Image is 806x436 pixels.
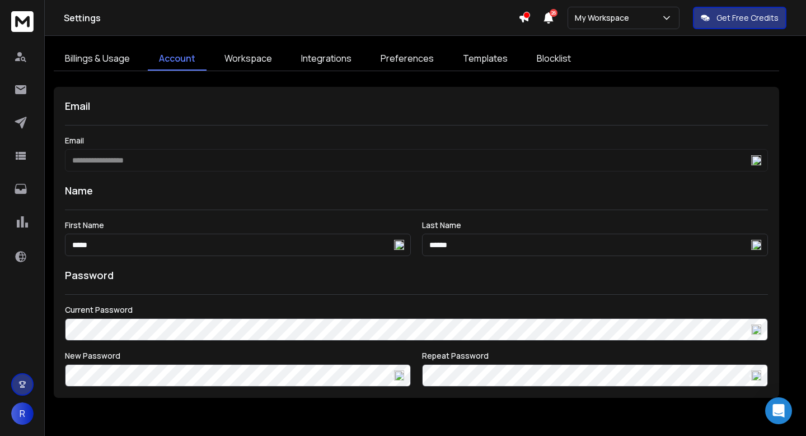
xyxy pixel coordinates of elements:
[526,47,582,71] a: Blocklist
[64,11,518,25] h1: Settings
[369,47,445,71] a: Preferences
[213,47,283,71] a: Workspace
[751,155,761,165] img: locked.png
[290,47,363,71] a: Integrations
[751,324,761,335] img: locked.png
[65,352,411,360] label: New Password
[422,352,768,360] label: Repeat Password
[452,47,519,71] a: Templates
[693,7,786,29] button: Get Free Credits
[394,370,404,381] img: locked.png
[751,370,761,381] img: locked.png
[11,402,34,425] button: R
[65,267,114,283] h1: Password
[550,9,557,17] span: 26
[65,221,411,229] label: First Name
[394,240,404,250] img: locked.png
[751,240,761,250] img: locked.png
[716,12,779,24] p: Get Free Credits
[148,47,207,71] a: Account
[765,397,792,424] div: Open Intercom Messenger
[65,137,768,145] label: Email
[54,47,141,71] a: Billings & Usage
[575,12,634,24] p: My Workspace
[422,221,768,229] label: Last Name
[65,98,768,114] h1: Email
[65,306,768,314] label: Current Password
[65,183,768,198] h1: Name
